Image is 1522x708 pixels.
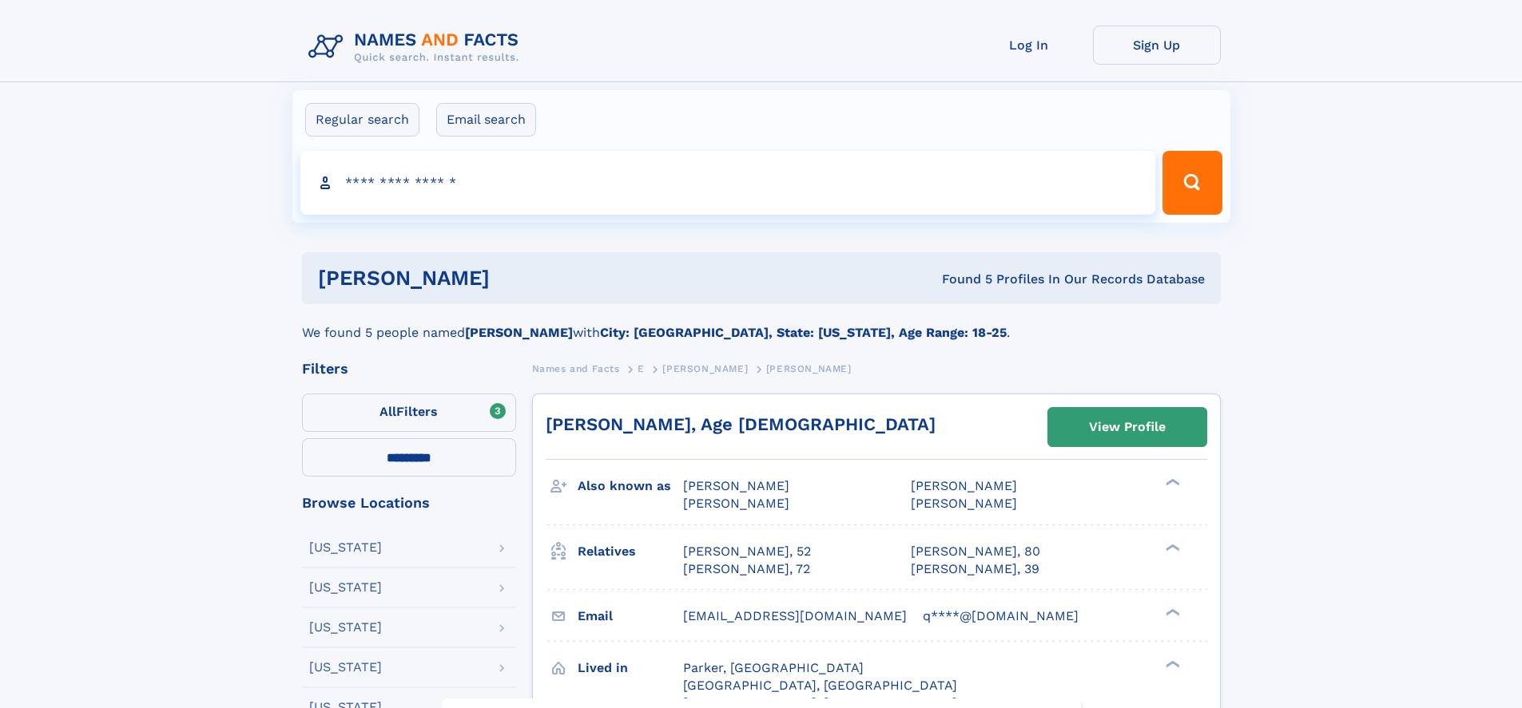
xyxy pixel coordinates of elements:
[1089,409,1166,445] div: View Profile
[318,268,716,288] h1: [PERSON_NAME]
[302,496,516,510] div: Browse Locations
[600,325,1007,340] b: City: [GEOGRAPHIC_DATA], State: [US_STATE], Age Range: 18-25
[300,151,1156,215] input: search input
[309,661,382,674] div: [US_STATE]
[683,478,789,493] span: [PERSON_NAME]
[302,304,1221,342] div: We found 5 people named with .
[546,414,936,434] a: [PERSON_NAME], Age [DEMOGRAPHIC_DATA]
[662,358,748,378] a: [PERSON_NAME]
[302,362,516,376] div: Filters
[683,608,907,623] span: [EMAIL_ADDRESS][DOMAIN_NAME]
[683,543,811,560] a: [PERSON_NAME], 52
[638,358,645,378] a: E
[965,26,1093,65] a: Log In
[578,538,683,565] h3: Relatives
[683,496,789,511] span: [PERSON_NAME]
[309,581,382,594] div: [US_STATE]
[578,473,683,500] h3: Also known as
[1162,659,1181,669] div: ❯
[578,655,683,682] h3: Lived in
[1162,542,1181,552] div: ❯
[578,603,683,630] h3: Email
[309,621,382,634] div: [US_STATE]
[683,660,864,675] span: Parker, [GEOGRAPHIC_DATA]
[766,363,852,374] span: [PERSON_NAME]
[436,103,536,136] label: Email search
[1162,151,1222,215] button: Search Button
[683,678,957,693] span: [GEOGRAPHIC_DATA], [GEOGRAPHIC_DATA]
[302,394,516,432] label: Filters
[638,363,645,374] span: E
[302,26,532,69] img: Logo Names and Facts
[1093,26,1221,65] a: Sign Up
[911,560,1039,578] a: [PERSON_NAME], 39
[380,404,396,419] span: All
[532,358,620,378] a: Names and Facts
[1162,477,1181,488] div: ❯
[683,560,810,578] a: [PERSON_NAME], 72
[309,541,382,554] div: [US_STATE]
[716,271,1205,288] div: Found 5 Profiles In Our Records Database
[662,363,748,374] span: [PERSON_NAME]
[911,496,1017,511] span: [PERSON_NAME]
[305,103,419,136] label: Regular search
[911,543,1040,560] a: [PERSON_NAME], 80
[1048,408,1206,446] a: View Profile
[465,325,573,340] b: [PERSON_NAME]
[911,478,1017,493] span: [PERSON_NAME]
[1162,607,1181,617] div: ❯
